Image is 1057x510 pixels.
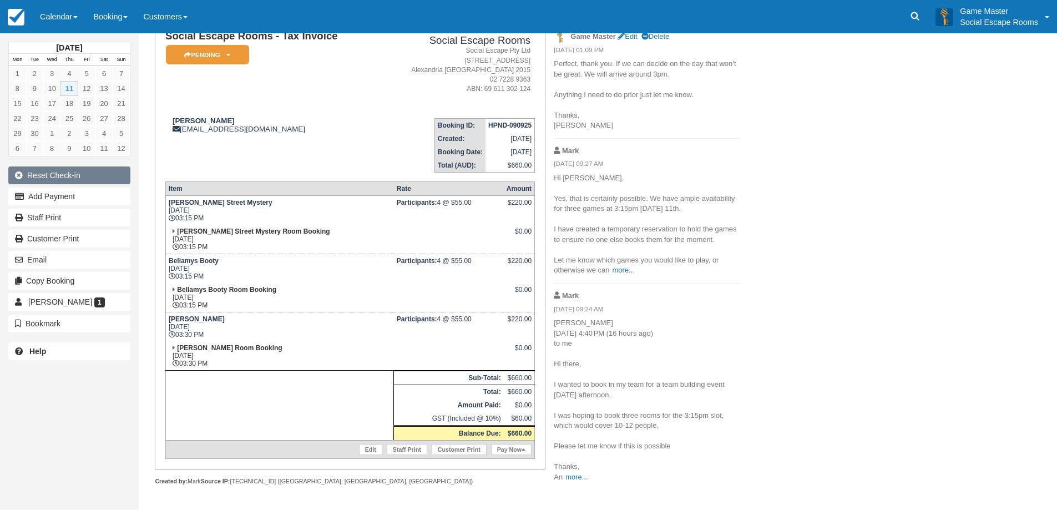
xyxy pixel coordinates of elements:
th: Mon [9,54,26,66]
a: Pending [165,44,245,65]
p: Hi [PERSON_NAME], Yes, that is certainly possible. We have ample availability for three games at ... [554,173,741,276]
a: 17 [43,96,60,111]
td: [DATE] [485,132,535,145]
th: Wed [43,54,60,66]
strong: [PERSON_NAME] Street Mystery [169,199,272,206]
a: 28 [113,111,130,126]
th: Balance Due: [394,426,504,441]
strong: Bellamys Booty [169,257,219,265]
td: 4 @ $55.00 [394,196,504,225]
a: 10 [43,81,60,96]
address: Social Escape Pty Ltd [STREET_ADDRESS] Alexandria [GEOGRAPHIC_DATA] 2015 02 7228 9363 ABN: 69 611... [382,46,530,94]
div: [EMAIL_ADDRESS][DOMAIN_NAME] [165,117,377,133]
strong: $660.00 [508,430,532,437]
th: Total (AUD): [434,159,485,173]
a: 9 [60,141,78,156]
div: Mark [TECHNICAL_ID] ([GEOGRAPHIC_DATA], [GEOGRAPHIC_DATA], [GEOGRAPHIC_DATA]) [155,477,545,486]
td: [DATE] 03:15 PM [165,254,393,284]
strong: Created by: [155,478,188,484]
th: Thu [60,54,78,66]
b: Help [29,347,46,356]
em: [DATE] 09:24 AM [554,305,741,317]
a: 4 [60,66,78,81]
a: 1 [43,126,60,141]
a: 26 [78,111,95,126]
a: 7 [113,66,130,81]
div: $220.00 [507,199,532,215]
a: more... [612,266,634,274]
th: Sun [113,54,130,66]
em: [DATE] 09:27 AM [554,159,741,171]
strong: Mark [562,291,579,300]
th: Tue [26,54,43,66]
td: [DATE] 03:30 PM [165,341,393,371]
a: 11 [60,81,78,96]
a: Customer Print [8,230,130,248]
button: Reset Check-in [8,166,130,184]
p: [PERSON_NAME] [DATE] 4:40 PM (16 hours ago) to me Hi there, I wanted to book in my team for a tea... [554,318,741,482]
a: 24 [43,111,60,126]
a: 6 [95,66,113,81]
a: 7 [26,141,43,156]
h1: Social Escape Rooms - Tax Invoice [165,31,377,42]
strong: Mark [562,147,579,155]
th: Amount Paid: [394,398,504,412]
a: 6 [9,141,26,156]
a: Staff Print [8,209,130,226]
a: 5 [78,66,95,81]
a: 12 [113,141,130,156]
a: 11 [95,141,113,156]
td: GST (Included @ 10%) [394,412,504,426]
strong: Participants [397,315,437,323]
div: $0.00 [507,228,532,244]
td: $60.00 [504,412,535,426]
a: 3 [78,126,95,141]
p: Perfect, thank you. If we can decide on the day that won’t be great. We will arrive around 3pm. A... [554,59,741,131]
a: 21 [113,96,130,111]
a: 25 [60,111,78,126]
a: 14 [113,81,130,96]
td: $660.00 [504,385,535,399]
a: more... [565,473,588,481]
em: Pending [166,45,249,64]
td: [DATE] 03:15 PM [165,225,393,254]
td: $660.00 [485,159,535,173]
strong: Participants [397,257,437,265]
a: 19 [78,96,95,111]
td: [DATE] 03:15 PM [165,283,393,312]
strong: [PERSON_NAME] Street Mystery Room Booking [177,228,330,235]
a: 4 [95,126,113,141]
em: [DATE] 01:09 PM [554,46,741,58]
strong: [PERSON_NAME] [173,117,235,125]
th: Created: [434,132,485,145]
span: 1 [94,297,105,307]
th: Total: [394,385,504,399]
img: A3 [935,8,953,26]
td: [DATE] 03:30 PM [165,312,393,342]
p: Game Master [960,6,1038,17]
strong: [DATE] [56,43,82,52]
a: [PERSON_NAME] 1 [8,293,130,311]
td: [DATE] 03:15 PM [165,196,393,225]
div: $0.00 [507,286,532,302]
th: Rate [394,182,504,196]
a: Edit [359,444,382,455]
div: $220.00 [507,315,532,332]
strong: [PERSON_NAME] [169,315,225,323]
a: Staff Print [387,444,427,455]
a: Help [8,342,130,360]
img: checkfront-main-nav-mini-logo.png [8,9,24,26]
span: [PERSON_NAME] [28,297,92,306]
a: 12 [78,81,95,96]
th: Sub-Total: [394,371,504,385]
th: Booking ID: [434,119,485,133]
a: Delete [641,32,669,41]
a: Pay Now [491,444,532,455]
a: 29 [9,126,26,141]
a: 9 [26,81,43,96]
a: 18 [60,96,78,111]
strong: HPND-090925 [488,122,532,129]
strong: [PERSON_NAME] Room Booking [177,344,282,352]
strong: Bellamys Booty Room Booking [177,286,276,294]
th: Amount [504,182,535,196]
